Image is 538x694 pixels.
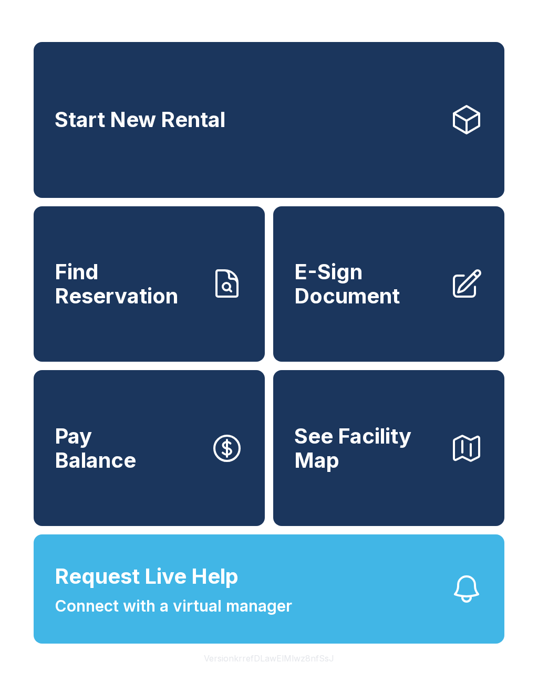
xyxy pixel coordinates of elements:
[294,424,441,472] span: See Facility Map
[34,206,265,362] a: Find Reservation
[34,370,265,526] button: PayBalance
[55,108,225,132] span: Start New Rental
[294,260,441,308] span: E-Sign Document
[273,206,504,362] a: E-Sign Document
[195,644,343,673] button: VersionkrrefDLawElMlwz8nfSsJ
[273,370,504,526] button: See Facility Map
[55,594,292,618] span: Connect with a virtual manager
[55,424,136,472] span: Pay Balance
[55,260,202,308] span: Find Reservation
[55,561,239,592] span: Request Live Help
[34,42,504,198] a: Start New Rental
[34,534,504,644] button: Request Live HelpConnect with a virtual manager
